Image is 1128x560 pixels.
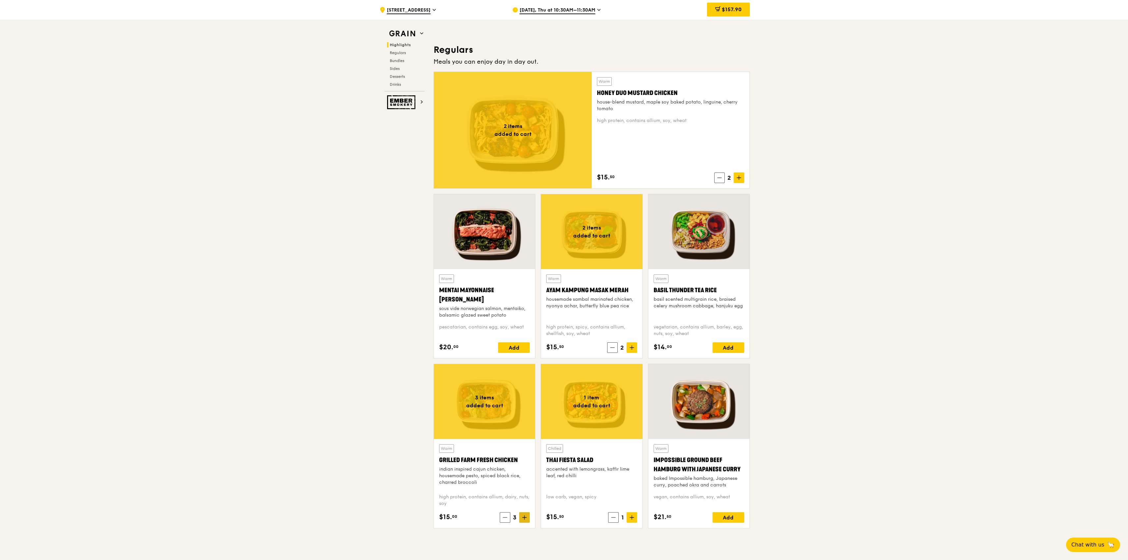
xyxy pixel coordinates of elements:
span: Regulars [390,50,406,55]
div: Grilled Farm Fresh Chicken [439,455,530,465]
span: 1 [619,513,627,522]
div: Warm [654,274,668,283]
span: Desserts [390,74,405,79]
div: Warm [439,444,454,453]
div: Add [713,342,744,353]
div: basil scented multigrain rice, braised celery mushroom cabbage, hanjuku egg [654,296,744,309]
img: Ember Smokery web logo [387,95,417,109]
div: vegetarian, contains allium, barley, egg, nuts, soy, wheat [654,324,744,337]
span: 50 [610,174,615,179]
div: Thai Fiesta Salad [546,455,637,465]
span: 50 [559,344,564,349]
span: 2 [725,173,734,182]
span: $14. [654,342,667,352]
div: Mentai Mayonnaise [PERSON_NAME] [439,286,530,304]
div: Impossible Ground Beef Hamburg with Japanese Curry [654,455,744,474]
div: housemade sambal marinated chicken, nyonya achar, butterfly blue pea rice [546,296,637,309]
div: baked Impossible hamburg, Japanese curry, poached okra and carrots [654,475,744,488]
div: Warm [439,274,454,283]
div: pescatarian, contains egg, soy, wheat [439,324,530,337]
h3: Regulars [434,44,750,56]
span: $20. [439,342,453,352]
div: Warm [654,444,668,453]
div: Warm [597,77,612,86]
div: Honey Duo Mustard Chicken [597,88,744,98]
span: $15. [439,512,452,522]
span: [STREET_ADDRESS] [387,7,431,14]
div: vegan, contains allium, soy, wheat [654,494,744,507]
img: Grain web logo [387,28,417,40]
span: 3 [510,513,519,522]
span: Drinks [390,82,401,87]
span: 50 [559,514,564,519]
span: 50 [666,514,671,519]
span: 00 [453,344,459,349]
div: sous vide norwegian salmon, mentaiko, balsamic glazed sweet potato [439,305,530,319]
div: low carb, vegan, spicy [546,494,637,507]
span: $157.90 [722,6,742,13]
span: Sides [390,66,400,71]
span: 🦙 [1107,541,1115,549]
div: accented with lemongrass, kaffir lime leaf, red chilli [546,466,637,479]
div: high protein, contains allium, dairy, nuts, soy [439,494,530,507]
div: house-blend mustard, maple soy baked potato, linguine, cherry tomato [597,99,744,112]
span: Bundles [390,58,404,63]
span: $15. [597,172,610,182]
span: 00 [452,514,457,519]
div: Add [498,342,530,353]
span: $21. [654,512,666,522]
div: high protein, spicy, contains allium, shellfish, soy, wheat [546,324,637,337]
div: Meals you can enjoy day in day out. [434,57,750,66]
span: $15. [546,342,559,352]
button: Chat with us🦙 [1066,538,1120,552]
div: Add [713,512,744,523]
span: 00 [667,344,672,349]
div: Ayam Kampung Masak Merah [546,286,637,295]
div: Warm [546,274,561,283]
span: Chat with us [1071,541,1104,549]
span: 2 [618,343,627,352]
span: $15. [546,512,559,522]
span: [DATE], Thu at 10:30AM–11:30AM [520,7,595,14]
div: high protein, contains allium, soy, wheat [597,117,744,124]
span: Highlights [390,43,411,47]
div: Basil Thunder Tea Rice [654,286,744,295]
div: indian inspired cajun chicken, housemade pesto, spiced black rice, charred broccoli [439,466,530,486]
div: Chilled [546,444,563,453]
